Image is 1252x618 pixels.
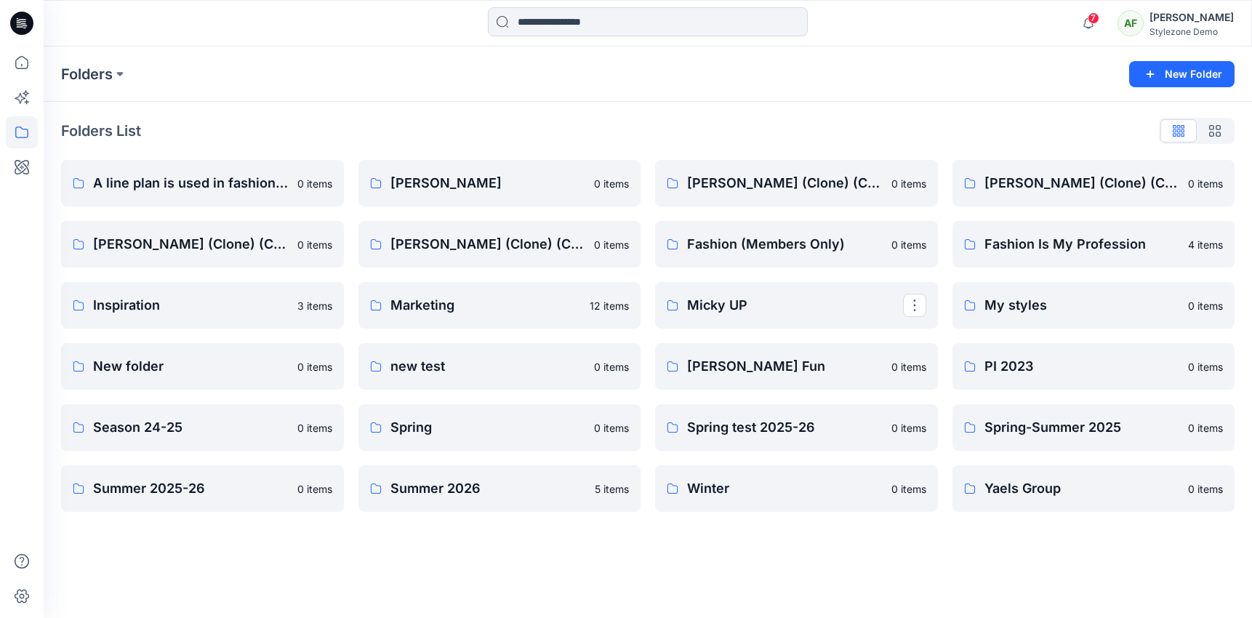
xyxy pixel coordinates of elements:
[984,417,1180,438] p: Spring-Summer 2025
[595,481,629,497] p: 5 items
[297,420,332,436] p: 0 items
[687,356,883,377] p: [PERSON_NAME] Fun
[984,295,1180,316] p: My styles
[1188,359,1223,374] p: 0 items
[1188,420,1223,436] p: 0 items
[655,282,938,329] a: Micky UP
[984,173,1180,193] p: [PERSON_NAME] (Clone) (Clone) (Clone)
[655,404,938,451] a: Spring test 2025-260 items
[358,160,641,206] a: [PERSON_NAME]0 items
[594,420,629,436] p: 0 items
[952,404,1235,451] a: Spring-Summer 20250 items
[61,64,113,84] a: Folders
[1117,10,1144,36] div: AF
[687,173,883,193] p: [PERSON_NAME] (Clone) (Clone)
[297,237,332,252] p: 0 items
[93,234,289,254] p: [PERSON_NAME] (Clone) (Clone) (Clone) (Clone)
[687,295,903,316] p: Micky UP
[93,173,289,193] p: A line plan is used in fashion to organize and outline a collection, summarizing garment details ...
[891,420,926,436] p: 0 items
[594,359,629,374] p: 0 items
[1188,298,1223,313] p: 0 items
[358,221,641,268] a: [PERSON_NAME] (Clone) (Clone) (Clone) (Clone) (Clone)0 items
[358,282,641,329] a: Marketing12 items
[1149,26,1234,37] div: Stylezone Demo
[358,404,641,451] a: Spring0 items
[390,356,586,377] p: new test
[93,417,289,438] p: Season 24-25
[358,343,641,390] a: new test0 items
[1149,9,1234,26] div: [PERSON_NAME]
[1188,237,1223,252] p: 4 items
[594,176,629,191] p: 0 items
[891,237,926,252] p: 0 items
[93,295,289,316] p: Inspiration
[655,160,938,206] a: [PERSON_NAME] (Clone) (Clone)0 items
[952,465,1235,512] a: Yaels Group0 items
[952,343,1235,390] a: PI 20230 items
[655,221,938,268] a: Fashion (Members Only)0 items
[61,221,344,268] a: [PERSON_NAME] (Clone) (Clone) (Clone) (Clone)0 items
[594,237,629,252] p: 0 items
[655,343,938,390] a: [PERSON_NAME] Fun0 items
[687,417,883,438] p: Spring test 2025-26
[390,417,586,438] p: Spring
[984,356,1180,377] p: PI 2023
[1188,481,1223,497] p: 0 items
[390,173,586,193] p: [PERSON_NAME]
[687,478,883,499] p: Winter
[297,359,332,374] p: 0 items
[61,465,344,512] a: Summer 2025-260 items
[61,343,344,390] a: New folder0 items
[93,356,289,377] p: New folder
[891,359,926,374] p: 0 items
[93,478,289,499] p: Summer 2025-26
[984,478,1180,499] p: Yaels Group
[61,282,344,329] a: Inspiration3 items
[390,478,587,499] p: Summer 2026
[891,176,926,191] p: 0 items
[390,295,582,316] p: Marketing
[61,160,344,206] a: A line plan is used in fashion to organize and outline a collection, summarizing garment details ...
[61,120,141,142] p: Folders List
[297,298,332,313] p: 3 items
[1129,61,1235,87] button: New Folder
[952,160,1235,206] a: [PERSON_NAME] (Clone) (Clone) (Clone)0 items
[297,481,332,497] p: 0 items
[1088,12,1099,24] span: 7
[952,282,1235,329] a: My styles0 items
[358,465,641,512] a: Summer 20265 items
[390,234,586,254] p: [PERSON_NAME] (Clone) (Clone) (Clone) (Clone) (Clone)
[984,234,1180,254] p: Fashion Is My Profession
[891,481,926,497] p: 0 items
[297,176,332,191] p: 0 items
[1188,176,1223,191] p: 0 items
[655,465,938,512] a: Winter0 items
[590,298,629,313] p: 12 items
[952,221,1235,268] a: Fashion Is My Profession4 items
[687,234,883,254] p: Fashion (Members Only)
[61,404,344,451] a: Season 24-250 items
